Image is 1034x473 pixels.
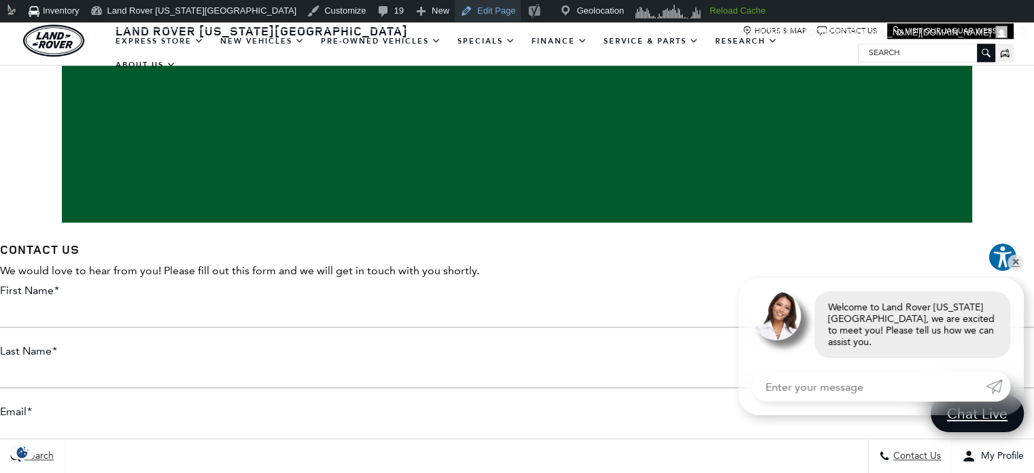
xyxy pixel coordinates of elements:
button: Open user profile menu [952,439,1034,473]
span: My Profile [976,451,1024,462]
span: Land Rover [US_STATE][GEOGRAPHIC_DATA] [116,22,408,39]
a: EXPRESS STORE [107,29,212,53]
input: Search [859,44,995,61]
a: New Vehicles [212,29,313,53]
strong: Reload Cache [710,5,765,16]
a: Service & Parts [596,29,707,53]
a: Pre-Owned Vehicles [313,29,449,53]
input: Enter your message [752,372,986,402]
img: Agent profile photo [752,291,801,340]
img: Visitors over 48 hours. Click for more Clicky Site Stats. [631,2,705,21]
a: Howdy,[EMAIL_ADDRESS][PERSON_NAME][DOMAIN_NAME] [735,22,1013,44]
a: Research [707,29,786,53]
a: About Us [107,53,184,77]
a: Submit [986,372,1010,402]
nav: Main Navigation [107,29,858,77]
div: Welcome to Land Rover [US_STATE][GEOGRAPHIC_DATA], we are excited to meet you! Please tell us how... [814,291,1010,358]
a: land-rover [23,25,84,56]
span: Contact Us [890,451,941,462]
section: Click to Open Cookie Consent Modal [7,445,38,459]
a: Finance [523,29,596,53]
aside: Accessibility Help Desk [988,242,1018,275]
button: Explore your accessibility options [988,242,1018,272]
span: [EMAIL_ADDRESS][PERSON_NAME][DOMAIN_NAME] [769,27,991,37]
a: Land Rover [US_STATE][GEOGRAPHIC_DATA] [107,22,416,39]
img: Opt-Out Icon [7,445,38,459]
img: Land Rover [23,25,84,56]
a: Specials [449,29,523,53]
